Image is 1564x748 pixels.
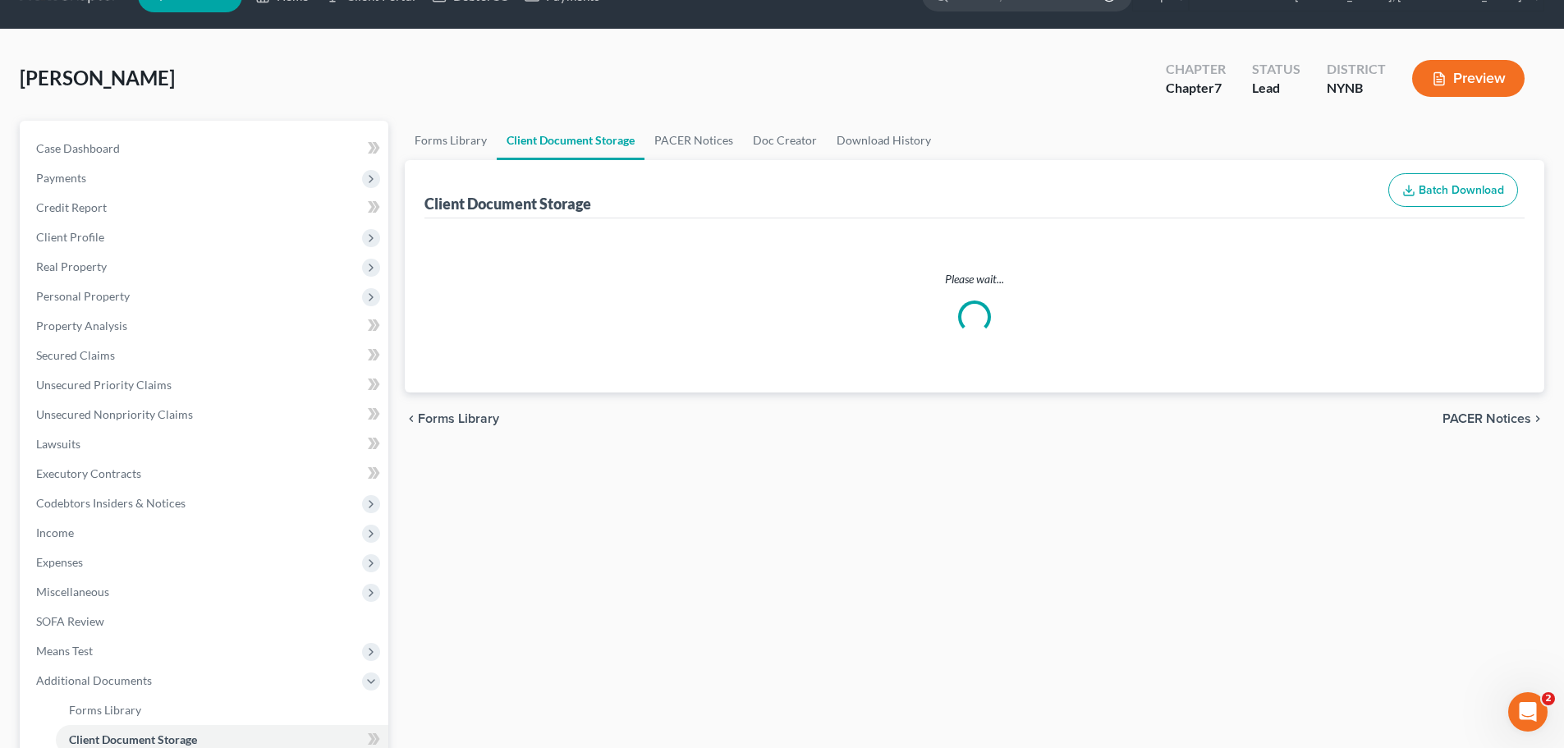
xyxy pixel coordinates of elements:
a: Client Document Storage [497,121,644,160]
span: Case Dashboard [36,141,120,155]
i: chevron_right [1531,412,1544,425]
div: Client Document Storage [424,194,591,213]
span: Income [36,525,74,539]
a: Secured Claims [23,341,388,370]
span: Payments [36,171,86,185]
div: NYNB [1327,79,1386,98]
div: District [1327,60,1386,79]
span: Client Profile [36,230,104,244]
a: PACER Notices [644,121,743,160]
span: Forms Library [418,412,499,425]
a: Unsecured Priority Claims [23,370,388,400]
span: Property Analysis [36,319,127,333]
span: Unsecured Nonpriority Claims [36,407,193,421]
div: Status [1252,60,1300,79]
a: Download History [827,121,941,160]
button: PACER Notices chevron_right [1442,412,1544,425]
a: Forms Library [56,695,388,725]
div: Chapter [1166,79,1226,98]
span: Additional Documents [36,673,152,687]
span: Miscellaneous [36,585,109,599]
i: chevron_left [405,412,418,425]
span: Real Property [36,259,107,273]
a: Forms Library [405,121,497,160]
span: SOFA Review [36,614,104,628]
span: Batch Download [1419,183,1504,197]
span: Client Document Storage [69,732,197,746]
a: Credit Report [23,193,388,223]
a: Property Analysis [23,311,388,341]
span: Credit Report [36,200,107,214]
span: Forms Library [69,703,141,717]
span: Secured Claims [36,348,115,362]
span: 7 [1214,80,1222,95]
a: Case Dashboard [23,134,388,163]
a: Doc Creator [743,121,827,160]
span: Expenses [36,555,83,569]
iframe: Intercom live chat [1508,692,1548,732]
span: [PERSON_NAME] [20,66,175,89]
button: Preview [1412,60,1525,97]
div: Lead [1252,79,1300,98]
a: SOFA Review [23,607,388,636]
a: Lawsuits [23,429,388,459]
a: Unsecured Nonpriority Claims [23,400,388,429]
a: Executory Contracts [23,459,388,489]
span: PACER Notices [1442,412,1531,425]
span: 2 [1542,692,1555,705]
button: chevron_left Forms Library [405,412,499,425]
span: Executory Contracts [36,466,141,480]
span: Personal Property [36,289,130,303]
button: Batch Download [1388,173,1518,208]
span: Codebtors Insiders & Notices [36,496,186,510]
span: Lawsuits [36,437,80,451]
p: Please wait... [428,271,1521,287]
span: Means Test [36,644,93,658]
div: Chapter [1166,60,1226,79]
span: Unsecured Priority Claims [36,378,172,392]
